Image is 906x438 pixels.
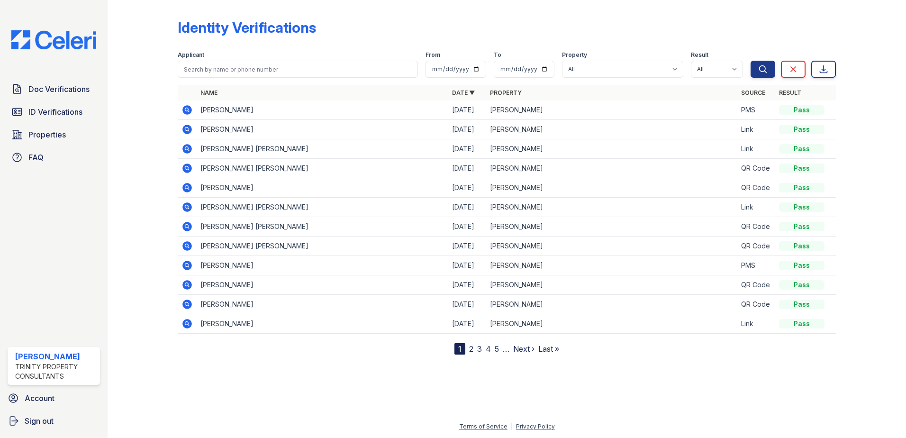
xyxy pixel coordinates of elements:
[486,256,738,275] td: [PERSON_NAME]
[779,241,824,251] div: Pass
[448,256,486,275] td: [DATE]
[486,295,738,314] td: [PERSON_NAME]
[469,344,473,354] a: 2
[779,164,824,173] div: Pass
[495,344,499,354] a: 5
[737,120,775,139] td: Link
[448,295,486,314] td: [DATE]
[737,295,775,314] td: QR Code
[197,256,448,275] td: [PERSON_NAME]
[741,89,765,96] a: Source
[511,423,513,430] div: |
[15,351,96,362] div: [PERSON_NAME]
[486,100,738,120] td: [PERSON_NAME]
[737,159,775,178] td: QR Code
[516,423,555,430] a: Privacy Policy
[8,102,100,121] a: ID Verifications
[28,106,82,118] span: ID Verifications
[737,100,775,120] td: PMS
[448,217,486,237] td: [DATE]
[486,159,738,178] td: [PERSON_NAME]
[448,159,486,178] td: [DATE]
[477,344,482,354] a: 3
[779,222,824,231] div: Pass
[486,139,738,159] td: [PERSON_NAME]
[562,51,587,59] label: Property
[448,120,486,139] td: [DATE]
[737,314,775,334] td: Link
[197,217,448,237] td: [PERSON_NAME] [PERSON_NAME]
[197,275,448,295] td: [PERSON_NAME]
[503,343,509,355] span: …
[448,275,486,295] td: [DATE]
[197,198,448,217] td: [PERSON_NAME] [PERSON_NAME]
[4,411,104,430] a: Sign out
[28,129,66,140] span: Properties
[779,280,824,290] div: Pass
[8,125,100,144] a: Properties
[448,198,486,217] td: [DATE]
[197,139,448,159] td: [PERSON_NAME] [PERSON_NAME]
[779,183,824,192] div: Pass
[779,261,824,270] div: Pass
[452,89,475,96] a: Date ▼
[779,125,824,134] div: Pass
[486,314,738,334] td: [PERSON_NAME]
[737,237,775,256] td: QR Code
[8,80,100,99] a: Doc Verifications
[513,344,535,354] a: Next ›
[197,237,448,256] td: [PERSON_NAME] [PERSON_NAME]
[779,144,824,154] div: Pass
[538,344,559,354] a: Last »
[486,237,738,256] td: [PERSON_NAME]
[779,319,824,328] div: Pass
[28,152,44,163] span: FAQ
[448,314,486,334] td: [DATE]
[779,300,824,309] div: Pass
[490,89,522,96] a: Property
[197,100,448,120] td: [PERSON_NAME]
[448,237,486,256] td: [DATE]
[691,51,708,59] label: Result
[737,256,775,275] td: PMS
[197,178,448,198] td: [PERSON_NAME]
[737,275,775,295] td: QR Code
[486,275,738,295] td: [PERSON_NAME]
[486,120,738,139] td: [PERSON_NAME]
[486,344,491,354] a: 4
[779,105,824,115] div: Pass
[197,159,448,178] td: [PERSON_NAME] [PERSON_NAME]
[178,61,418,78] input: Search by name or phone number
[4,389,104,408] a: Account
[486,198,738,217] td: [PERSON_NAME]
[200,89,217,96] a: Name
[178,51,204,59] label: Applicant
[4,30,104,49] img: CE_Logo_Blue-a8612792a0a2168367f1c8372b55b34899dd931a85d93a1a3d3e32e68fde9ad4.png
[8,148,100,167] a: FAQ
[197,295,448,314] td: [PERSON_NAME]
[737,198,775,217] td: Link
[197,120,448,139] td: [PERSON_NAME]
[448,139,486,159] td: [DATE]
[494,51,501,59] label: To
[426,51,440,59] label: From
[737,217,775,237] td: QR Code
[486,178,738,198] td: [PERSON_NAME]
[779,89,801,96] a: Result
[25,392,54,404] span: Account
[15,362,96,381] div: Trinity Property Consultants
[448,100,486,120] td: [DATE]
[25,415,54,427] span: Sign out
[737,139,775,159] td: Link
[737,178,775,198] td: QR Code
[448,178,486,198] td: [DATE]
[486,217,738,237] td: [PERSON_NAME]
[779,202,824,212] div: Pass
[459,423,507,430] a: Terms of Service
[28,83,90,95] span: Doc Verifications
[454,343,465,355] div: 1
[197,314,448,334] td: [PERSON_NAME]
[178,19,316,36] div: Identity Verifications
